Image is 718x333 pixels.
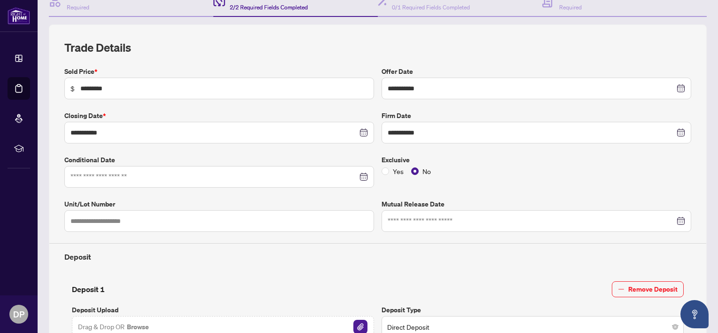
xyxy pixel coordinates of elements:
label: Mutual Release Date [382,199,691,209]
label: Closing Date [64,111,374,121]
label: Deposit Upload [72,305,374,315]
span: No [419,166,435,176]
span: Drag & Drop OR [78,321,150,333]
label: Sold Price [64,66,374,77]
label: Firm Date [382,111,691,121]
span: Required [67,4,89,11]
button: Browse [126,321,150,333]
button: Remove Deposit [612,281,684,297]
span: minus [618,286,624,293]
span: DP [13,308,24,321]
span: 0/1 Required Fields Completed [392,4,470,11]
button: Open asap [680,300,709,328]
span: Remove Deposit [628,282,678,297]
h4: Deposit [64,251,691,262]
span: $ [70,83,75,94]
span: Yes [389,166,407,176]
span: 2/2 Required Fields Completed [230,4,308,11]
label: Conditional Date [64,155,374,165]
img: logo [8,7,30,24]
span: close-circle [672,324,678,330]
h4: Deposit 1 [72,284,105,295]
label: Unit/Lot Number [64,199,374,209]
label: Exclusive [382,155,691,165]
h2: Trade Details [64,40,691,55]
span: Required [559,4,582,11]
label: Offer Date [382,66,691,77]
label: Deposit Type [382,305,684,315]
